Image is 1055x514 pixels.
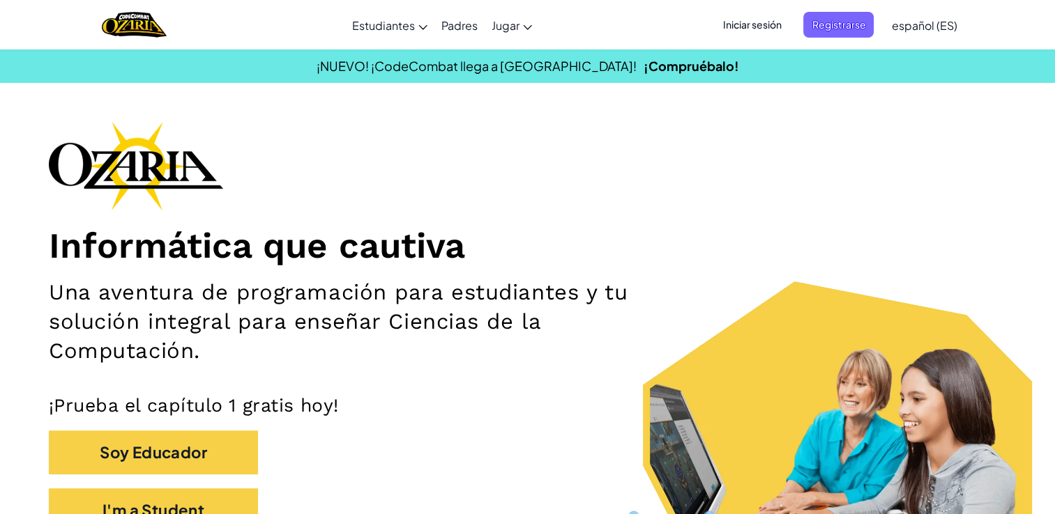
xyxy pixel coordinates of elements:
button: Registrarse [803,12,874,38]
p: ¡Prueba el capítulo 1 gratis hoy! [49,394,1006,416]
img: Ozaria branding logo [49,121,223,210]
a: español (ES) [884,6,964,44]
h1: Informática que cautiva [49,224,1006,267]
button: Soy Educador [49,430,258,474]
span: ¡NUEVO! ¡CodeCombat llega a [GEOGRAPHIC_DATA]! [317,58,637,74]
a: Padres [434,6,485,44]
a: Ozaria by CodeCombat logo [102,10,167,39]
a: Estudiantes [345,6,434,44]
span: Estudiantes [352,18,415,33]
button: Iniciar sesión [714,12,789,38]
a: Jugar [485,6,539,44]
img: Home [102,10,167,39]
span: español (ES) [891,18,957,33]
span: Jugar [492,18,519,33]
h2: Una aventura de programación para estudiantes y tu solución integral para enseñar Ciencias de la ... [49,278,690,366]
a: ¡Compruébalo! [644,58,739,74]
